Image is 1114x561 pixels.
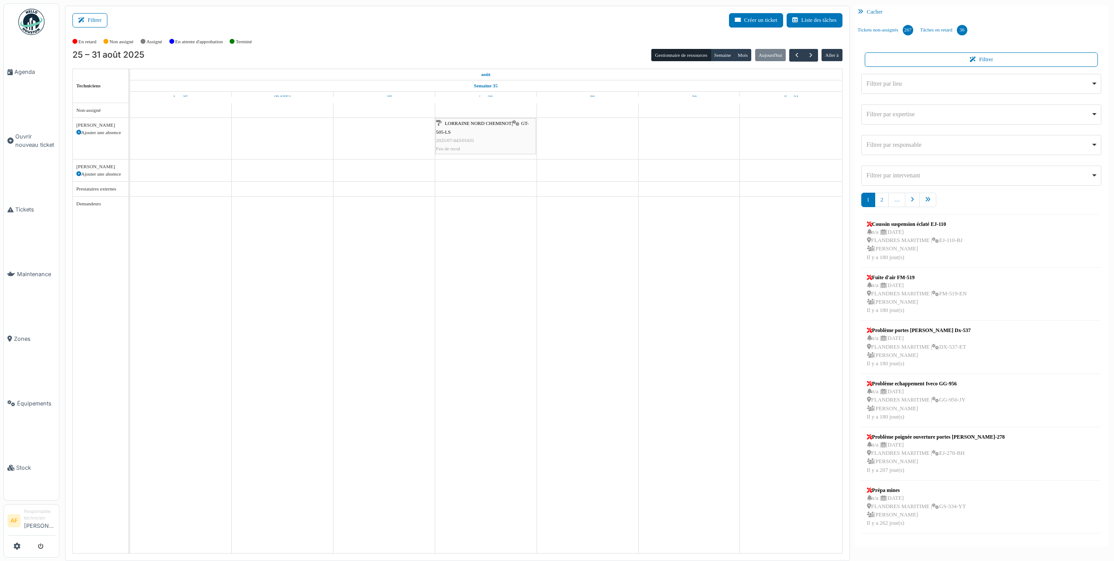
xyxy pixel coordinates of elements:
[76,129,125,136] div: Ajouter une absence
[24,508,55,533] li: [PERSON_NAME]
[472,80,500,91] a: Semaine 35
[651,49,711,61] button: Gestionnaire de ressources
[272,92,293,103] a: 26 août 2025
[436,146,460,151] span: Feu de recul
[865,324,973,370] a: Problème portes [PERSON_NAME] Dx-537 n/a |[DATE] FLANDRES MARITIME |DX-537-ET [PERSON_NAME]Il y a...
[867,388,966,421] div: n/a | [DATE] FLANDRES MARITIME | GG-956-JY [PERSON_NAME] Il y a 180 jour(s)
[16,464,55,472] span: Stock
[76,107,125,114] div: Non-assigné
[110,38,134,45] label: Non assigné
[787,13,842,28] button: Liste des tâches
[865,52,1098,67] button: Filtrer
[4,177,59,242] a: Tickets
[867,281,967,315] div: n/a | [DATE] FLANDRES MARITIME | FM-519-EN [PERSON_NAME] Il y a 180 jour(s)
[867,326,971,334] div: Problème portes [PERSON_NAME] Dx-537
[679,92,699,103] a: 30 août 2025
[18,9,45,35] img: Badge_color-CXgf-gQk.svg
[76,185,125,193] div: Prestataires externes
[861,193,1102,214] nav: pager
[76,163,125,170] div: [PERSON_NAME]
[445,121,512,126] span: LORRAINE NORD CHEMINOT
[72,13,107,28] button: Filtrer
[436,119,535,153] div: |
[755,49,786,61] button: Aujourd'hui
[854,18,917,42] a: Tickets non-assignés
[14,335,55,343] span: Zones
[147,38,162,45] label: Assigné
[789,49,804,62] button: Précédent
[734,49,752,61] button: Mois
[76,170,125,178] div: Ajouter une absence
[867,380,966,388] div: Problème echappement Iveco GG-956
[76,121,125,129] div: [PERSON_NAME]
[4,307,59,371] a: Zones
[867,274,967,281] div: Fuite d'air FM-519
[867,494,966,528] div: n/a | [DATE] FLANDRES MARITIME | GS-334-YT [PERSON_NAME] Il y a 262 jour(s)
[14,68,55,76] span: Agenda
[866,171,1091,180] div: Filtrer par intervenant
[24,508,55,522] div: Responsable technicien
[76,200,125,208] div: Demandeurs
[7,508,55,536] a: AF Responsable technicien[PERSON_NAME]
[172,92,190,103] a: 25 août 2025
[867,539,965,547] div: Tuyau hydraulique arraché
[865,271,969,317] a: Fuite d'air FM-519 n/a |[DATE] FLANDRES MARITIME |FM-519-EN [PERSON_NAME]Il y a 180 jour(s)
[866,140,1091,149] div: Filtrer par responsable
[578,92,597,103] a: 29 août 2025
[436,121,529,134] span: GT-505-LS
[865,484,968,530] a: Prépa mines n/a |[DATE] FLANDRES MARITIME |GS-334-YT [PERSON_NAME]Il y a 262 jour(s)
[477,92,495,103] a: 28 août 2025
[867,441,1005,474] div: n/a | [DATE] FLANDRES MARITIME | EJ-278-BH [PERSON_NAME] Il y a 207 jour(s)
[867,486,966,494] div: Prépa mines
[867,220,963,228] div: Coussin suspension éclaté EJ-110
[4,104,59,177] a: Ouvrir nouveau ticket
[236,38,252,45] label: Terminé
[917,18,971,42] a: Tâches en retard
[781,92,801,103] a: 31 août 2025
[957,25,967,35] div: 36
[867,334,971,368] div: n/a | [DATE] FLANDRES MARITIME | DX-537-ET [PERSON_NAME] Il y a 180 jour(s)
[711,49,735,61] button: Semaine
[15,205,55,214] span: Tickets
[854,6,1109,18] div: Cacher
[875,193,889,207] a: 2
[822,49,842,61] button: Aller à
[76,83,101,88] span: Techniciens
[374,92,394,103] a: 27 août 2025
[903,25,913,35] div: 267
[479,69,492,80] a: 25 août 2025
[804,49,818,62] button: Suivant
[79,38,96,45] label: En retard
[72,50,144,60] h2: 25 – 31 août 2025
[17,270,55,278] span: Maintenance
[865,377,968,423] a: Problème echappement Iveco GG-956 n/a |[DATE] FLANDRES MARITIME |GG-956-JY [PERSON_NAME]Il y a 18...
[4,40,59,104] a: Agenda
[888,193,905,207] a: …
[729,13,783,28] button: Créer un ticket
[865,431,1007,477] a: Problème poignée ouverture portes [PERSON_NAME]-278 n/a |[DATE] FLANDRES MARITIME |EJ-278-BH [PER...
[4,242,59,307] a: Maintenance
[4,371,59,436] a: Équipements
[866,110,1091,119] div: Filtrer par expertise
[867,433,1005,441] div: Problème poignée ouverture portes [PERSON_NAME]-278
[7,514,21,527] li: AF
[865,218,965,264] a: Coussin suspension éclaté EJ-110 n/a |[DATE] FLANDRES MARITIME |EJ-110-BJ [PERSON_NAME]Il y a 180...
[15,132,55,149] span: Ouvrir nouveau ticket
[175,38,223,45] label: En attente d'approbation
[861,193,875,207] a: 1
[17,399,55,408] span: Équipements
[866,79,1091,88] div: Filtrer par lieu
[4,436,59,500] a: Stock
[436,138,474,143] span: 2025/07/443/01631
[867,228,963,262] div: n/a | [DATE] FLANDRES MARITIME | EJ-110-BJ [PERSON_NAME] Il y a 180 jour(s)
